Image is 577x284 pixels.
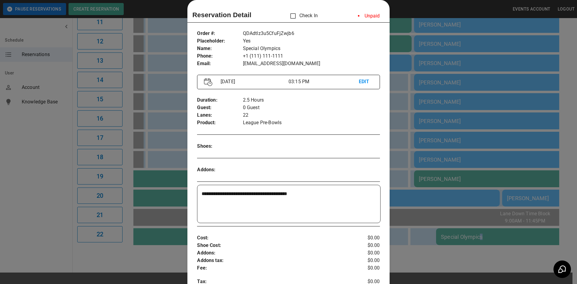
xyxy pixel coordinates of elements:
p: Order # : [197,30,243,37]
li: Unpaid [353,10,385,22]
p: $0.00 [349,242,380,249]
p: 03:15 PM [288,78,359,85]
p: Addons tax : [197,257,349,264]
p: 0 Guest [243,104,380,112]
img: Vector [204,78,212,86]
p: Check In [287,10,318,22]
p: 2.5 Hours [243,96,380,104]
p: Duration : [197,96,243,104]
p: [EMAIL_ADDRESS][DOMAIN_NAME] [243,60,380,68]
p: Phone : [197,52,243,60]
p: $0.00 [349,234,380,242]
p: League Pre-Bowls [243,119,380,127]
p: +1 (111) 111-1111 [243,52,380,60]
p: EDIT [359,78,373,86]
p: Addons : [197,249,349,257]
p: Lanes : [197,112,243,119]
p: Addons : [197,166,243,174]
p: Special Olympics [243,45,380,52]
p: 22 [243,112,380,119]
p: Fee : [197,264,349,272]
p: $0.00 [349,264,380,272]
p: QDAdtlz3u5CfuFjZwjb6 [243,30,380,37]
p: Shoes : [197,143,243,150]
p: Reservation Detail [192,10,251,20]
p: Shoe Cost : [197,242,349,249]
p: Placeholder : [197,37,243,45]
p: $0.00 [349,257,380,264]
p: [DATE] [218,78,288,85]
p: Guest : [197,104,243,112]
p: Yes [243,37,380,45]
p: Product : [197,119,243,127]
p: Email : [197,60,243,68]
p: $0.00 [349,249,380,257]
p: Cost : [197,234,349,242]
p: Name : [197,45,243,52]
